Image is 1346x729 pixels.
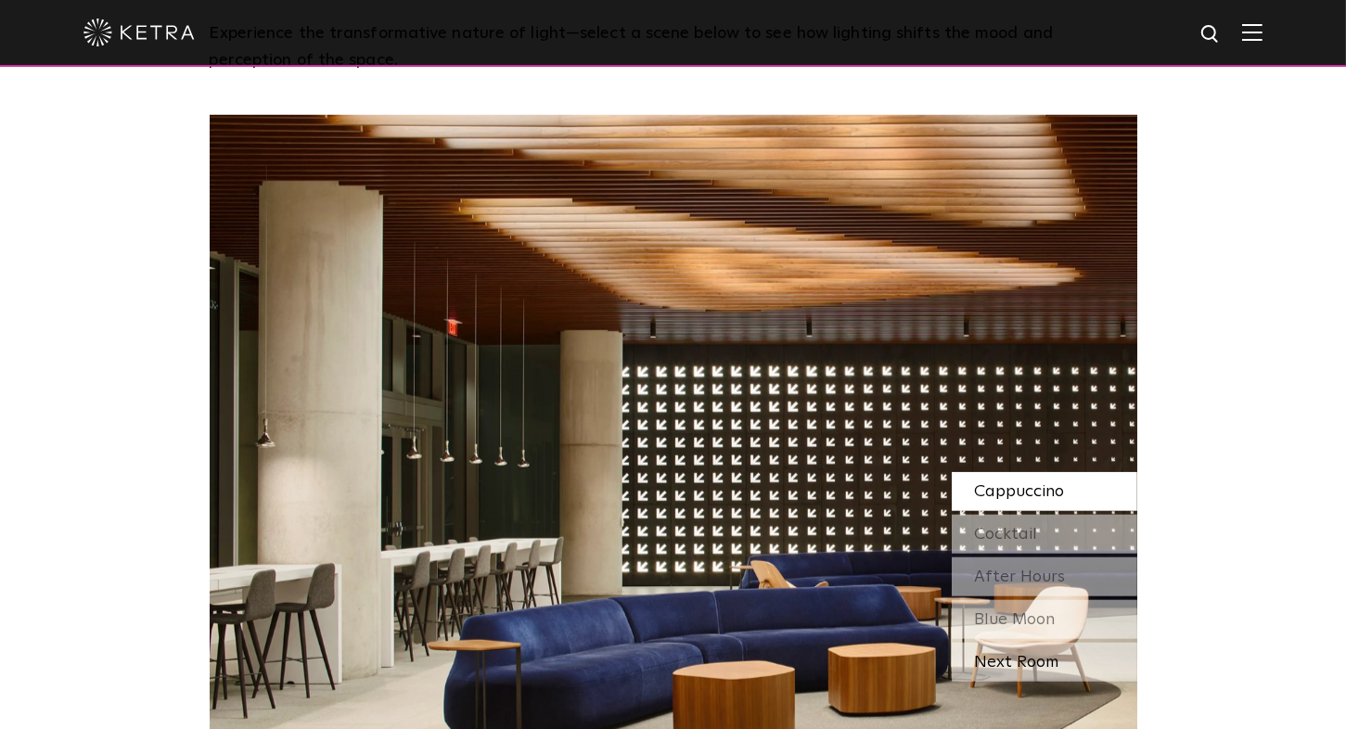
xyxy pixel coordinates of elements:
span: Cappuccino [975,483,1065,500]
div: Next Room [952,643,1137,682]
img: ketra-logo-2019-white [83,19,195,46]
img: Hamburger%20Nav.svg [1242,23,1263,41]
img: search icon [1199,23,1223,46]
span: Blue Moon [975,611,1056,628]
span: Cocktail [975,526,1038,543]
span: After Hours [975,569,1066,585]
